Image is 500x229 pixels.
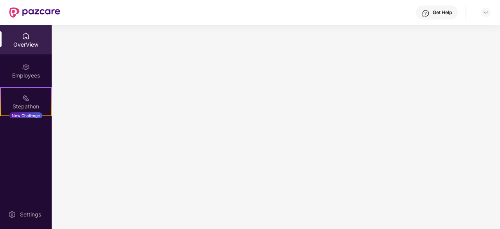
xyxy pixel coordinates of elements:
[1,103,51,110] div: Stepathon
[22,32,30,40] img: svg+xml;base64,PHN2ZyBpZD0iSG9tZSIgeG1sbnM9Imh0dHA6Ly93d3cudzMub3JnLzIwMDAvc3ZnIiB3aWR0aD0iMjAiIG...
[8,211,16,218] img: svg+xml;base64,PHN2ZyBpZD0iU2V0dGluZy0yMHgyMCIgeG1sbnM9Imh0dHA6Ly93d3cudzMub3JnLzIwMDAvc3ZnIiB3aW...
[422,9,430,17] img: svg+xml;base64,PHN2ZyBpZD0iSGVscC0zMngzMiIgeG1sbnM9Imh0dHA6Ly93d3cudzMub3JnLzIwMDAvc3ZnIiB3aWR0aD...
[9,7,60,18] img: New Pazcare Logo
[22,94,30,102] img: svg+xml;base64,PHN2ZyB4bWxucz0iaHR0cDovL3d3dy53My5vcmcvMjAwMC9zdmciIHdpZHRoPSIyMSIgaGVpZ2h0PSIyMC...
[22,63,30,71] img: svg+xml;base64,PHN2ZyBpZD0iRW1wbG95ZWVzIiB4bWxucz0iaHR0cDovL3d3dy53My5vcmcvMjAwMC9zdmciIHdpZHRoPS...
[9,112,42,119] div: New Challenge
[18,211,43,218] div: Settings
[483,9,489,16] img: svg+xml;base64,PHN2ZyBpZD0iRHJvcGRvd24tMzJ4MzIiIHhtbG5zPSJodHRwOi8vd3d3LnczLm9yZy8yMDAwL3N2ZyIgd2...
[433,9,452,16] div: Get Help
